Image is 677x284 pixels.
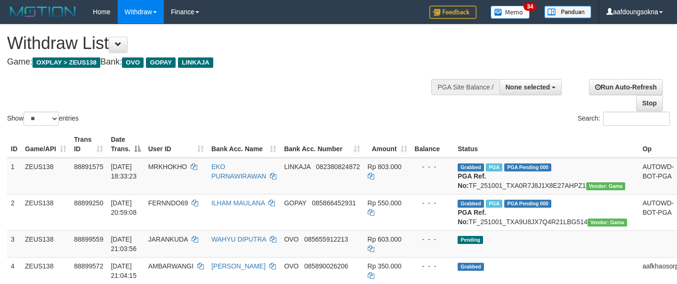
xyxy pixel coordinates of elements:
span: Grabbed [458,200,484,208]
td: 1 [7,158,21,195]
span: [DATE] 21:04:15 [111,262,137,279]
a: Stop [636,95,663,111]
td: 3 [7,230,21,257]
span: OVO [122,57,144,68]
span: JARANKUDA [148,235,188,243]
span: 34 [524,2,536,11]
th: ID [7,131,21,158]
div: PGA Site Balance / [431,79,499,95]
span: Rp 803.000 [368,163,402,170]
th: Date Trans.: activate to sort column descending [107,131,144,158]
button: None selected [500,79,562,95]
label: Search: [578,112,670,126]
td: ZEUS138 [21,230,70,257]
div: - - - [415,198,451,208]
span: 88899572 [74,262,103,270]
span: OVO [284,262,298,270]
th: Bank Acc. Name: activate to sort column ascending [208,131,280,158]
div: - - - [415,235,451,244]
div: - - - [415,261,451,271]
th: User ID: activate to sort column ascending [145,131,208,158]
span: Rp 350.000 [368,262,402,270]
span: FERNNDO69 [148,199,188,207]
th: Amount: activate to sort column ascending [364,131,411,158]
td: 4 [7,257,21,284]
a: ILHAM MAULANA [211,199,265,207]
a: [PERSON_NAME] [211,262,266,270]
span: 88899250 [74,199,103,207]
th: Status [454,131,638,158]
span: MRKHOKHO [148,163,187,170]
b: PGA Ref. No: [458,209,486,226]
span: 88899559 [74,235,103,243]
th: Trans ID: activate to sort column ascending [70,131,107,158]
span: PGA Pending [504,163,551,171]
h1: Withdraw List [7,34,442,53]
span: [DATE] 21:03:56 [111,235,137,252]
td: TF_251001_TXA9U8JX7Q4R21LBG514 [454,194,638,230]
span: [DATE] 18:33:23 [111,163,137,180]
span: Rp 550.000 [368,199,402,207]
img: panduan.png [544,6,591,18]
a: WAHYU DIPUTRA [211,235,266,243]
td: 2 [7,194,21,230]
span: Vendor URL: https://trx31.1velocity.biz [586,182,626,190]
span: PGA Pending [504,200,551,208]
span: Vendor URL: https://trx31.1velocity.biz [588,219,627,227]
b: PGA Ref. No: [458,172,486,189]
span: Marked by aafpengsreynich [486,163,502,171]
img: MOTION_logo.png [7,5,79,19]
td: TF_251001_TXA0R7J8J1X8E27AHPZ1 [454,158,638,195]
a: EKO PURNAWIRAWAN [211,163,266,180]
span: LINKAJA [284,163,310,170]
th: Game/API: activate to sort column ascending [21,131,70,158]
span: Copy 085655912213 to clipboard [304,235,348,243]
select: Showentries [24,112,59,126]
span: Marked by aafsreyleap [486,200,502,208]
span: Grabbed [458,163,484,171]
img: Button%20Memo.svg [491,6,530,19]
span: None selected [506,83,550,91]
span: OXPLAY > ZEUS138 [32,57,100,68]
label: Show entries [7,112,79,126]
a: Run Auto-Refresh [589,79,663,95]
td: ZEUS138 [21,158,70,195]
td: ZEUS138 [21,257,70,284]
span: Copy 085890026206 to clipboard [304,262,348,270]
span: LINKAJA [178,57,213,68]
span: GOPAY [284,199,306,207]
span: Pending [458,236,483,244]
span: Copy 082380824872 to clipboard [316,163,360,170]
td: ZEUS138 [21,194,70,230]
th: Balance [411,131,454,158]
span: [DATE] 20:59:08 [111,199,137,216]
img: Feedback.jpg [429,6,476,19]
h4: Game: Bank: [7,57,442,67]
span: 88891575 [74,163,103,170]
div: - - - [415,162,451,171]
span: AMBARWANGI [148,262,193,270]
span: Copy 085866452931 to clipboard [312,199,356,207]
input: Search: [603,112,670,126]
span: Rp 603.000 [368,235,402,243]
span: GOPAY [146,57,176,68]
th: Bank Acc. Number: activate to sort column ascending [280,131,363,158]
span: OVO [284,235,298,243]
span: Grabbed [458,263,484,271]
